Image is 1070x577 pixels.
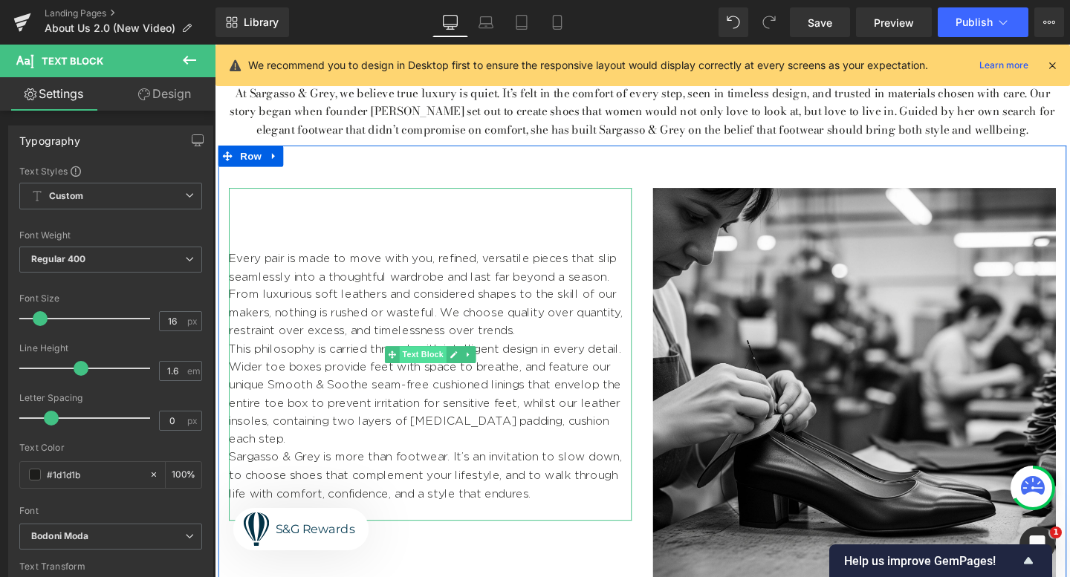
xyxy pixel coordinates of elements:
iframe: Intercom live chat [1019,527,1055,562]
span: Text Block [194,317,243,335]
div: Text Styles [19,165,202,177]
span: px [187,316,200,326]
span: Row [23,106,53,128]
button: Undo [719,7,748,37]
button: More [1034,7,1064,37]
div: Font Size [19,293,202,304]
div: Text Transform [19,561,202,572]
p: We recommend you to design in Desktop first to ensure the responsive layout would display correct... [248,57,928,74]
a: Design [111,77,218,111]
a: Expand / Collapse [259,317,275,335]
span: Help us improve GemPages! [844,554,1019,568]
span: Publish [956,16,993,28]
p: This philosophy is carried through with intelligent design in every detail. Wider toe boxes provi... [15,310,438,425]
span: Text Block [42,55,103,67]
a: Mobile [539,7,575,37]
input: Color [47,466,142,483]
span: Preview [874,15,914,30]
div: % [166,462,201,488]
a: Laptop [468,7,504,37]
button: S&G Rewards [19,487,162,532]
span: em [187,366,200,376]
p: At Sargasso & Grey, we believe true luxury is quiet. It’s felt in the comfort of every step, seen... [15,42,884,100]
a: Learn more [973,56,1034,74]
div: Letter Spacing [19,393,202,403]
p: Sargasso & Grey is more than footwear. It’s an invitation to slow down, to choose shoes that comp... [15,424,438,481]
button: Redo [754,7,784,37]
div: Text Color [19,443,202,453]
a: Landing Pages [45,7,215,19]
span: Library [244,16,279,29]
span: Save [808,15,832,30]
div: Typography [19,126,80,147]
a: Tablet [504,7,539,37]
b: Custom [49,190,83,203]
a: Expand / Collapse [53,106,72,128]
span: 1 [1050,527,1062,538]
div: Line Height [19,343,202,353]
button: Publish [938,7,1028,37]
div: Font Weight [19,230,202,241]
span: S&G Rewards [64,502,147,517]
span: About Us 2.0 (New Video) [45,22,175,34]
div: Font [19,506,202,516]
a: Preview [856,7,932,37]
button: Show survey - Help us improve GemPages! [844,552,1037,570]
p: Every pair is made to move with you, refined, versatile pieces that slip seamlessly into a though... [15,215,438,310]
i: Bodoni Moda [31,530,89,543]
b: Regular 400 [31,253,86,264]
span: px [187,416,200,426]
a: New Library [215,7,289,37]
a: Desktop [432,7,468,37]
